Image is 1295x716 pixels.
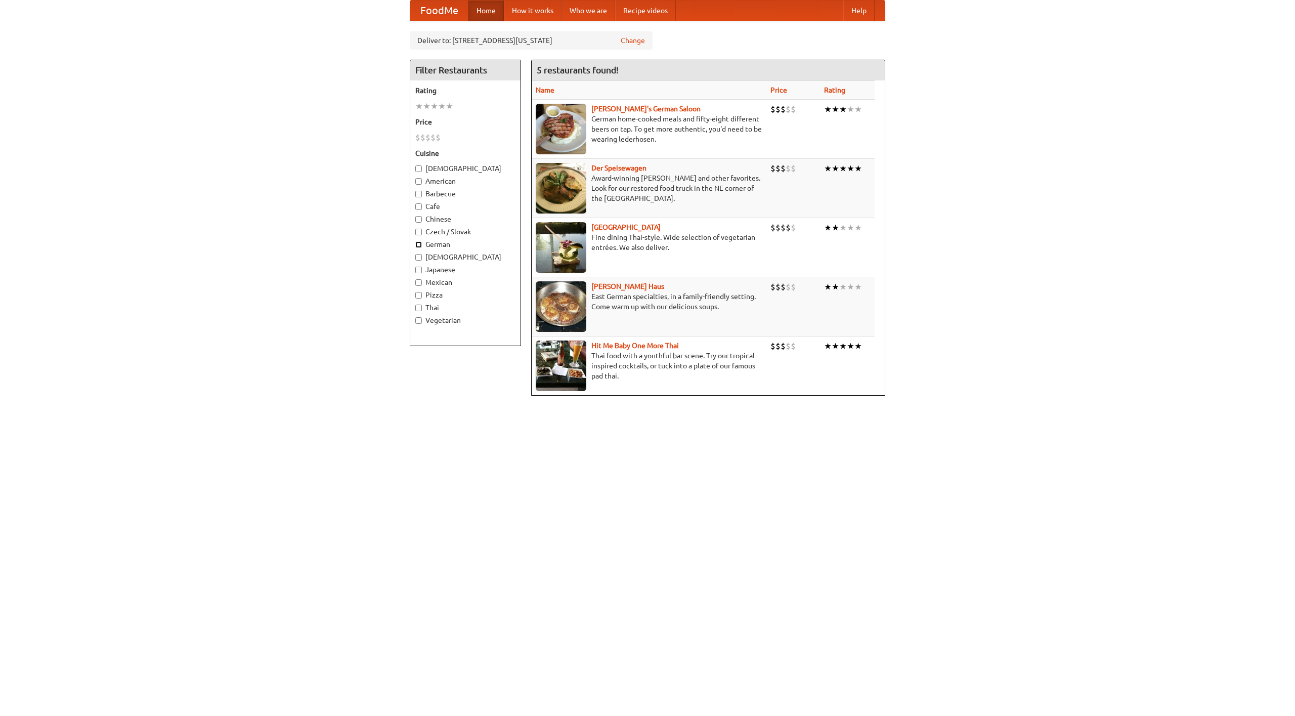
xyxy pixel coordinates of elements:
p: Thai food with a youthful bar scene. Try our tropical inspired cocktails, or tuck into a plate of... [536,351,762,381]
h5: Rating [415,86,515,96]
li: $ [775,163,781,174]
li: ★ [832,341,839,352]
a: Der Speisewagen [591,164,646,172]
a: [PERSON_NAME]'s German Saloon [591,105,701,113]
input: Japanese [415,267,422,273]
label: Thai [415,303,515,313]
img: satay.jpg [536,222,586,273]
li: $ [781,281,786,292]
li: ★ [854,281,862,292]
label: Chinese [415,214,515,224]
p: Award-winning [PERSON_NAME] and other favorites. Look for our restored food truck in the NE corne... [536,173,762,203]
img: speisewagen.jpg [536,163,586,214]
li: $ [781,163,786,174]
label: Cafe [415,201,515,212]
li: $ [786,281,791,292]
label: Japanese [415,265,515,275]
li: $ [770,104,775,115]
li: ★ [415,101,423,112]
li: ★ [446,101,453,112]
li: $ [775,341,781,352]
li: ★ [824,104,832,115]
li: ★ [839,281,847,292]
a: Rating [824,86,845,94]
li: $ [786,222,791,233]
label: American [415,176,515,186]
li: ★ [824,222,832,233]
input: Barbecue [415,191,422,197]
a: Hit Me Baby One More Thai [591,342,679,350]
li: ★ [839,222,847,233]
li: $ [770,222,775,233]
li: ★ [847,281,854,292]
a: [PERSON_NAME] Haus [591,282,664,290]
a: FoodMe [410,1,468,21]
li: $ [781,104,786,115]
li: $ [786,104,791,115]
input: Thai [415,305,422,311]
label: German [415,239,515,249]
li: ★ [832,281,839,292]
li: $ [770,341,775,352]
input: Pizza [415,292,422,299]
li: ★ [832,222,839,233]
li: $ [436,132,441,143]
input: Czech / Slovak [415,229,422,235]
li: $ [791,163,796,174]
a: Recipe videos [615,1,676,21]
p: German home-cooked meals and fifty-eight different beers on tap. To get more authentic, you'd nee... [536,114,762,144]
input: [DEMOGRAPHIC_DATA] [415,254,422,261]
li: ★ [824,341,832,352]
h5: Cuisine [415,148,515,158]
a: Change [621,35,645,46]
li: ★ [824,281,832,292]
li: ★ [839,163,847,174]
li: $ [425,132,430,143]
li: ★ [824,163,832,174]
label: Barbecue [415,189,515,199]
li: $ [786,163,791,174]
li: $ [415,132,420,143]
li: ★ [839,341,847,352]
label: Czech / Slovak [415,227,515,237]
p: East German specialties, in a family-friendly setting. Come warm up with our delicious soups. [536,291,762,312]
a: Help [843,1,875,21]
li: $ [781,341,786,352]
a: How it works [504,1,562,21]
li: $ [775,104,781,115]
li: $ [770,281,775,292]
a: Home [468,1,504,21]
img: esthers.jpg [536,104,586,154]
li: $ [786,341,791,352]
li: ★ [839,104,847,115]
li: $ [430,132,436,143]
ng-pluralize: 5 restaurants found! [537,65,619,75]
img: babythai.jpg [536,341,586,391]
li: ★ [430,101,438,112]
li: ★ [854,104,862,115]
h5: Price [415,117,515,127]
label: [DEMOGRAPHIC_DATA] [415,163,515,174]
li: ★ [854,222,862,233]
li: $ [791,104,796,115]
input: American [415,178,422,185]
label: Vegetarian [415,315,515,325]
input: Vegetarian [415,317,422,324]
label: Pizza [415,290,515,300]
label: Mexican [415,277,515,287]
li: ★ [832,163,839,174]
label: [DEMOGRAPHIC_DATA] [415,252,515,262]
p: Fine dining Thai-style. Wide selection of vegetarian entrées. We also deliver. [536,232,762,252]
input: German [415,241,422,248]
li: $ [770,163,775,174]
a: [GEOGRAPHIC_DATA] [591,223,661,231]
input: Mexican [415,279,422,286]
li: $ [791,222,796,233]
input: Chinese [415,216,422,223]
li: ★ [847,104,854,115]
li: $ [791,281,796,292]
